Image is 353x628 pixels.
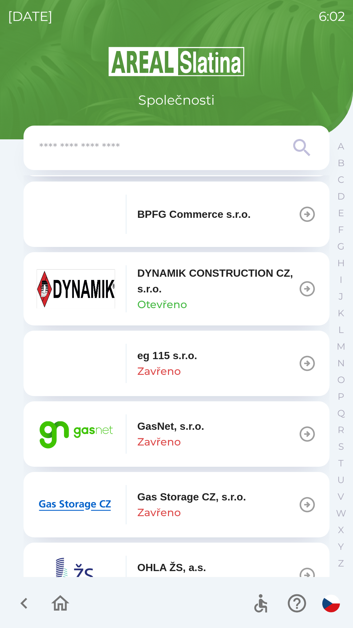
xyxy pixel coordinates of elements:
[333,405,349,422] button: Q
[339,291,343,302] p: J
[319,7,345,26] p: 6:02
[24,543,329,608] button: OHLA ŽS, a.s.Zavřeno
[24,182,329,247] button: BPFG Commerce s.r.o.
[333,221,349,238] button: F
[8,7,53,26] p: [DATE]
[338,458,344,469] p: T
[333,488,349,505] button: V
[337,408,345,419] p: Q
[337,374,345,386] p: O
[338,224,344,235] p: F
[333,155,349,171] button: B
[338,157,345,169] p: B
[333,438,349,455] button: S
[333,422,349,438] button: R
[24,401,329,467] button: GasNet, s.r.o.Zavřeno
[333,171,349,188] button: C
[37,344,115,383] img: 1a4889b5-dc5b-4fa6-815e-e1339c265386.png
[333,255,349,271] button: H
[137,206,251,222] p: BPFG Commerce s.r.o.
[37,269,115,308] img: 9aa1c191-0426-4a03-845b-4981a011e109.jpeg
[333,472,349,488] button: U
[137,575,181,591] p: Zavřeno
[338,324,344,336] p: L
[333,522,349,538] button: X
[333,372,349,388] button: O
[337,341,345,352] p: M
[137,418,204,434] p: GasNet, s.r.o.
[338,491,344,502] p: V
[338,207,344,219] p: E
[333,305,349,322] button: K
[333,238,349,255] button: G
[333,288,349,305] button: J
[24,46,329,77] img: Logo
[137,489,246,505] p: Gas Storage CZ, s.r.o.
[338,441,344,452] p: S
[24,472,329,537] button: Gas Storage CZ, s.r.o.Zavřeno
[333,188,349,205] button: D
[333,322,349,338] button: L
[137,505,181,520] p: Zavřeno
[137,297,187,312] p: Otevřeno
[336,508,346,519] p: W
[337,358,345,369] p: N
[333,505,349,522] button: W
[338,558,344,569] p: Z
[338,307,344,319] p: K
[333,355,349,372] button: N
[137,265,298,297] p: DYNAMIK CONSTRUCTION CZ, s.r.o.
[333,205,349,221] button: E
[337,257,345,269] p: H
[338,391,344,402] p: P
[338,541,344,552] p: Y
[333,338,349,355] button: M
[337,474,345,486] p: U
[37,195,115,234] img: f3b1b367-54a7-43c8-9d7e-84e812667233.png
[337,241,345,252] p: G
[333,271,349,288] button: I
[137,560,206,575] p: OHLA ŽS, a.s.
[37,556,115,595] img: 95230cbc-907d-4dce-b6ee-20bf32430970.png
[138,90,215,110] p: Společnosti
[333,555,349,572] button: Z
[137,363,181,379] p: Zavřeno
[137,348,197,363] p: eg 115 s.r.o.
[333,538,349,555] button: Y
[322,595,340,612] img: cs flag
[338,141,344,152] p: A
[333,388,349,405] button: P
[340,274,342,286] p: I
[137,434,181,450] p: Zavřeno
[37,414,115,454] img: 95bd5263-4d84-4234-8c68-46e365c669f1.png
[24,252,329,325] button: DYNAMIK CONSTRUCTION CZ, s.r.o.Otevřeno
[337,191,345,202] p: D
[333,455,349,472] button: T
[338,524,344,536] p: X
[24,331,329,396] button: eg 115 s.r.o.Zavřeno
[338,174,344,185] p: C
[338,424,344,436] p: R
[37,485,115,524] img: 2bd567fa-230c-43b3-b40d-8aef9e429395.png
[333,138,349,155] button: A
